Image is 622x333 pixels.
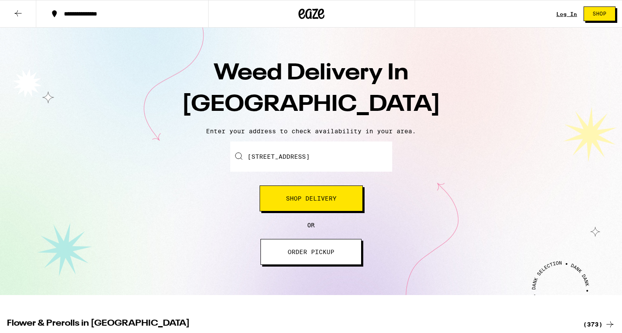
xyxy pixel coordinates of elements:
input: Enter your delivery address [230,141,392,172]
h2: Flower & Prerolls in [GEOGRAPHIC_DATA] [7,319,573,330]
span: [GEOGRAPHIC_DATA] [182,94,441,116]
h1: Weed Delivery In [160,58,462,121]
span: ORDER PICKUP [288,249,334,255]
span: Shop [593,11,606,16]
p: Enter your address to check availability in your area. [9,128,613,135]
button: Shop [584,6,616,21]
span: Shop Delivery [286,195,336,201]
div: Log In [556,11,577,17]
a: (373) [583,319,615,330]
button: Shop Delivery [260,185,363,211]
button: ORDER PICKUP [260,239,362,265]
span: Help [20,6,38,14]
span: OR [308,222,315,229]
